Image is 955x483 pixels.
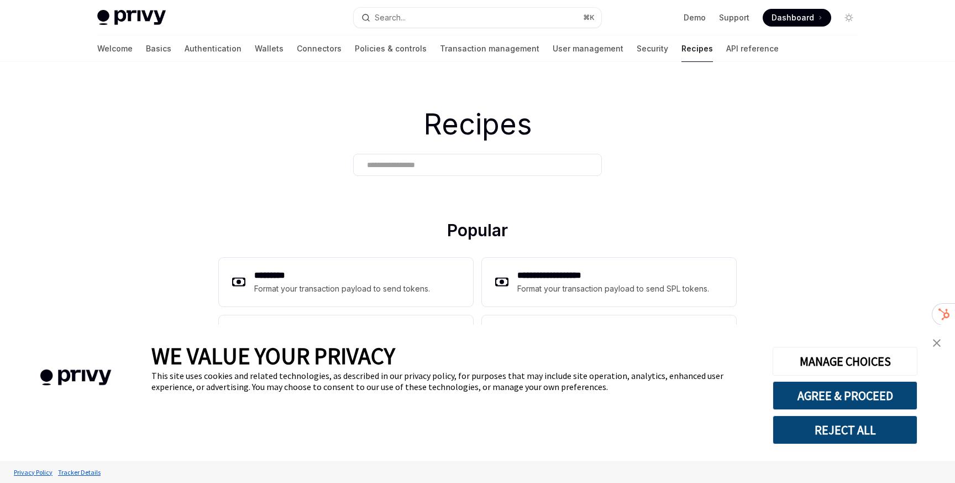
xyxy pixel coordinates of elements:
span: Dashboard [772,12,814,23]
a: Welcome [97,35,133,62]
a: **** ****Format your transaction payload to send tokens. [219,258,473,307]
a: Connectors [297,35,342,62]
a: Wallets [255,35,284,62]
a: Transaction management [440,35,539,62]
a: Privacy Policy [11,463,55,482]
a: API reference [726,35,779,62]
a: Demo [684,12,706,23]
button: AGREE & PROCEED [773,381,917,410]
a: User management [553,35,623,62]
button: MANAGE CHOICES [773,347,917,376]
div: Format your transaction payload to send SPL tokens. [517,282,709,295]
div: This site uses cookies and related technologies, as described in our privacy policy, for purposes... [151,370,756,392]
button: Toggle dark mode [840,9,858,27]
span: WE VALUE YOUR PRIVACY [151,341,395,370]
span: ⌘ K [583,13,595,22]
img: light logo [97,10,166,25]
a: Support [719,12,749,23]
a: Tracker Details [55,463,103,482]
div: Format your transaction payload to send tokens. [254,282,430,295]
a: **** **** ***Learn how to implement bridge onramp functionality. [219,315,473,364]
div: Search... [375,11,406,24]
a: Authentication [185,35,242,62]
a: Basics [146,35,171,62]
a: Dashboard [763,9,831,27]
button: REJECT ALL [773,416,917,444]
a: close banner [926,332,948,354]
a: Policies & controls [355,35,427,62]
img: company logo [17,354,135,402]
a: Security [637,35,668,62]
h2: Popular [219,220,736,245]
a: Recipes [681,35,713,62]
img: close banner [933,339,941,347]
button: Search...⌘K [354,8,601,28]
